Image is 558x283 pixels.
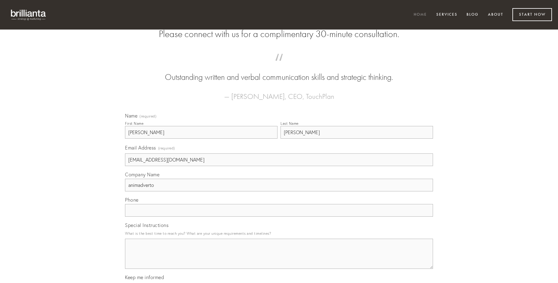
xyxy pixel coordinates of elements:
[463,10,483,20] a: Blog
[125,28,433,40] h2: Please connect with us for a complimentary 30-minute consultation.
[125,113,137,119] span: Name
[432,10,461,20] a: Services
[512,8,552,21] a: Start Now
[135,60,423,83] blockquote: Outstanding written and verbal communication skills and strategic thinking.
[125,274,164,280] span: Keep me informed
[484,10,507,20] a: About
[158,144,175,152] span: (required)
[125,171,159,178] span: Company Name
[139,115,156,118] span: (required)
[135,83,423,102] figcaption: — [PERSON_NAME], CEO, TouchPlan
[125,222,168,228] span: Special Instructions
[6,6,51,24] img: brillianta - research, strategy, marketing
[125,121,143,126] div: First Name
[281,121,299,126] div: Last Name
[125,197,139,203] span: Phone
[410,10,431,20] a: Home
[125,229,433,237] p: What is the best time to reach you? What are your unique requirements and timelines?
[125,145,156,151] span: Email Address
[135,60,423,71] span: “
